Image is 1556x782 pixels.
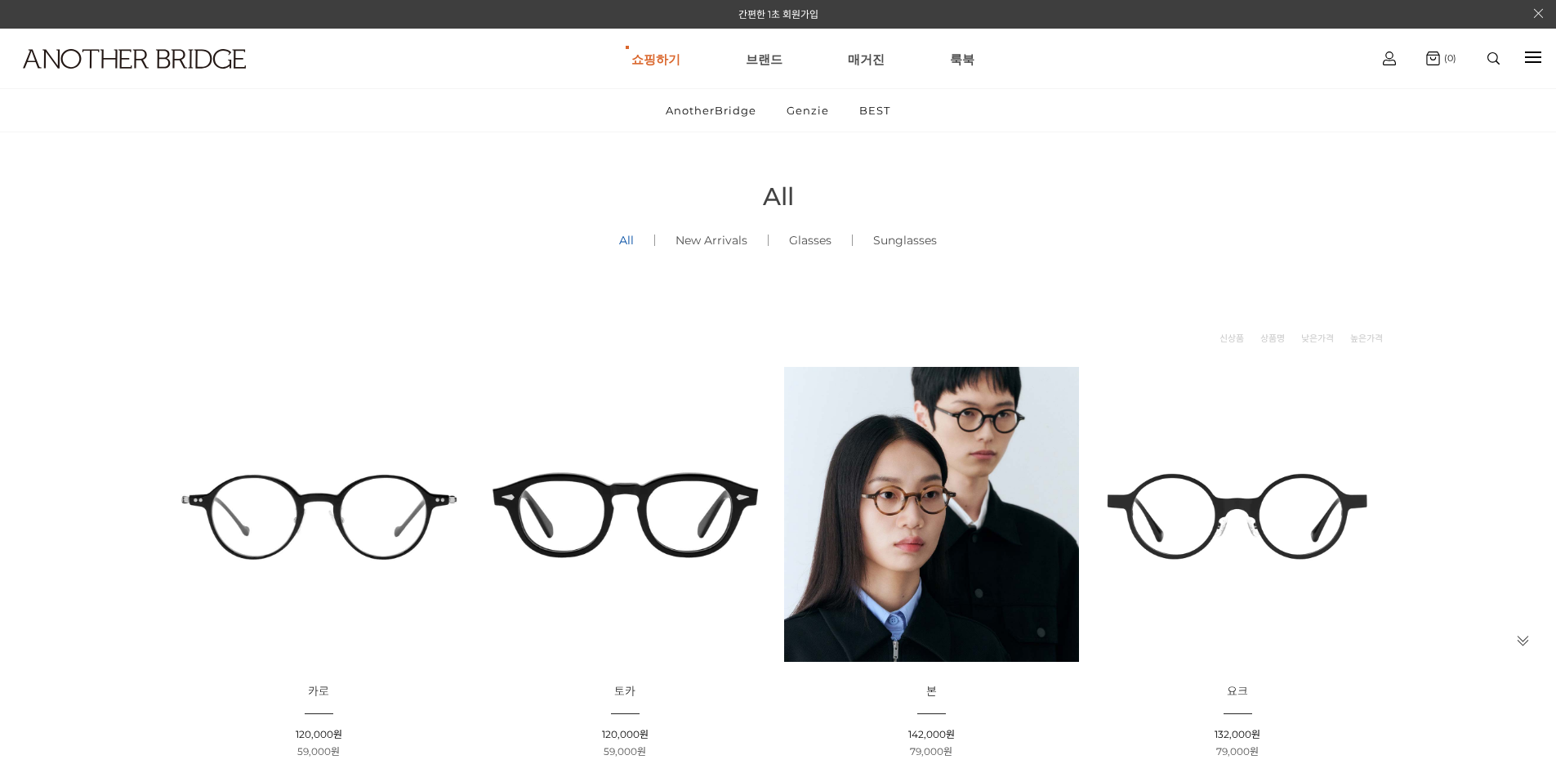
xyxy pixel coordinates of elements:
[1426,51,1456,65] a: (0)
[655,212,768,268] a: New Arrivals
[308,686,329,698] a: 카로
[604,745,646,757] span: 59,000원
[1260,330,1285,346] a: 상품명
[738,8,818,20] a: 간편한 1초 회원가입
[848,29,885,88] a: 매거진
[1227,684,1248,699] span: 요크
[763,181,794,212] span: All
[614,686,635,698] a: 토카
[746,29,782,88] a: 브랜드
[652,89,770,132] a: AnotherBridge
[1383,51,1396,65] img: cart
[769,212,852,268] a: Glasses
[910,745,952,757] span: 79,000원
[296,728,342,740] span: 120,000원
[1487,52,1500,65] img: search
[1227,686,1248,698] a: 요크
[478,367,773,662] img: 토카 아세테이트 뿔테 안경 이미지
[602,728,649,740] span: 120,000원
[1090,367,1385,662] img: 요크 글라스 - 트렌디한 디자인의 유니크한 안경 이미지
[297,745,340,757] span: 59,000원
[926,686,937,698] a: 본
[599,212,654,268] a: All
[845,89,904,132] a: BEST
[1426,51,1440,65] img: cart
[631,29,680,88] a: 쇼핑하기
[950,29,974,88] a: 룩북
[1440,52,1456,64] span: (0)
[1216,745,1259,757] span: 79,000원
[773,89,843,132] a: Genzie
[308,684,329,699] span: 카로
[8,49,242,109] a: logo
[23,49,246,69] img: logo
[926,684,937,699] span: 본
[172,367,466,662] img: 카로 - 감각적인 디자인의 패션 아이템 이미지
[1350,330,1383,346] a: 높은가격
[908,728,955,740] span: 142,000원
[784,367,1079,662] img: 본 - 동그란 렌즈로 돋보이는 아세테이트 안경 이미지
[853,212,957,268] a: Sunglasses
[1301,330,1334,346] a: 낮은가격
[614,684,635,699] span: 토카
[1219,330,1244,346] a: 신상품
[1215,728,1260,740] span: 132,000원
